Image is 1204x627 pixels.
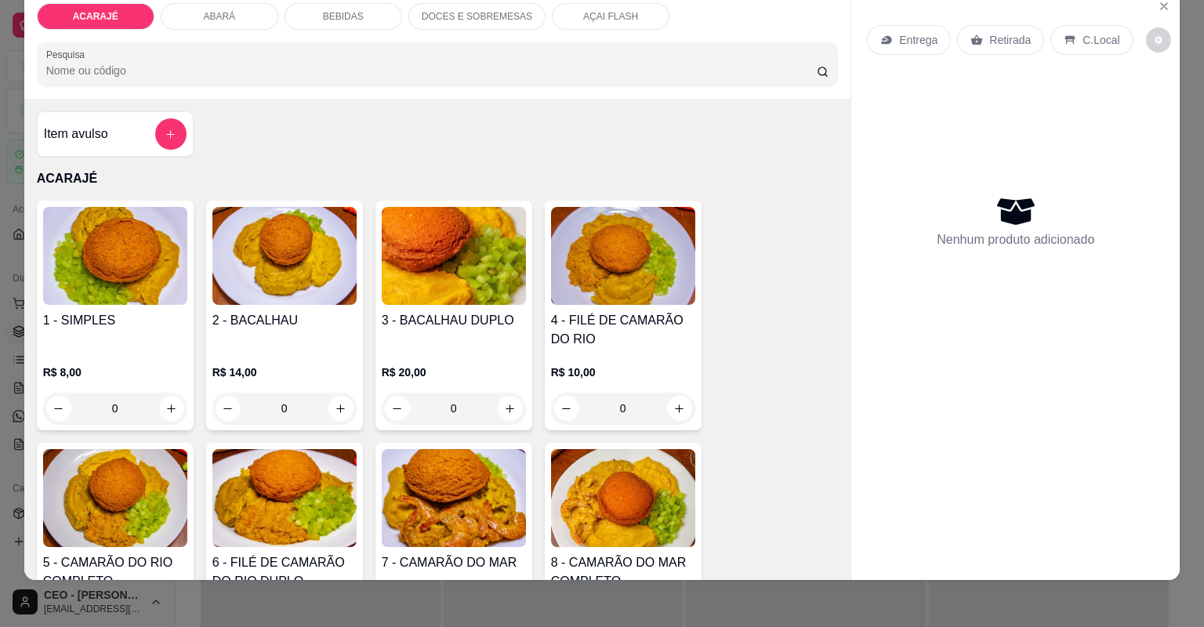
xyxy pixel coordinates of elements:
[212,553,357,591] h4: 6 - FILÉ DE CAMARÃO DO RIO DUPLO
[46,63,817,78] input: Pesquisa
[203,10,235,23] p: ABARÁ
[551,207,695,305] img: product-image
[385,396,410,421] button: decrease-product-quantity
[46,48,90,61] label: Pesquisa
[43,553,187,591] h4: 5 - CAMARÃO DO RIO COMPLETO
[554,396,579,421] button: decrease-product-quantity
[583,10,638,23] p: AÇAI FLASH
[212,449,357,547] img: product-image
[498,396,523,421] button: increase-product-quantity
[73,10,118,23] p: ACARAJÉ
[1146,27,1171,53] button: decrease-product-quantity
[46,396,71,421] button: decrease-product-quantity
[155,118,187,150] button: add-separate-item
[382,311,526,330] h4: 3 - BACALHAU DUPLO
[212,207,357,305] img: product-image
[212,311,357,330] h4: 2 - BACALHAU
[43,311,187,330] h4: 1 - SIMPLES
[899,32,937,48] p: Entrega
[43,449,187,547] img: product-image
[44,125,108,143] h4: Item avulso
[323,10,364,23] p: BEBIDAS
[551,553,695,591] h4: 8 - CAMARÃO DO MAR COMPLETO
[1083,32,1119,48] p: C.Local
[937,230,1094,249] p: Nenhum produto adicionado
[382,449,526,547] img: product-image
[989,32,1031,48] p: Retirada
[212,364,357,380] p: R$ 14,00
[667,396,692,421] button: increase-product-quantity
[551,364,695,380] p: R$ 10,00
[216,396,241,421] button: decrease-product-quantity
[382,553,526,572] h4: 7 - CAMARÃO DO MAR
[382,207,526,305] img: product-image
[43,364,187,380] p: R$ 8,00
[328,396,354,421] button: increase-product-quantity
[422,10,532,23] p: DOCES E SOBREMESAS
[43,207,187,305] img: product-image
[382,364,526,380] p: R$ 20,00
[551,311,695,349] h4: 4 - FILÉ DE CAMARÃO DO RIO
[551,449,695,547] img: product-image
[159,396,184,421] button: increase-product-quantity
[37,169,839,188] p: ACARAJÉ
